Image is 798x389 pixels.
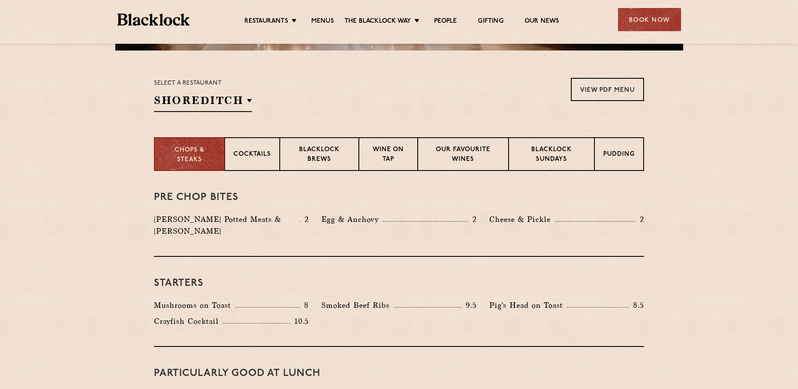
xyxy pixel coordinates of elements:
a: Gifting [478,17,503,27]
p: Cocktails [233,150,271,160]
p: 2 [468,214,477,225]
a: Restaurants [244,17,288,27]
a: Our News [525,17,559,27]
h2: Shoreditch [154,93,252,112]
p: Chops & Steaks [163,146,216,165]
p: Smoked Beef Ribs [321,299,394,311]
div: Book Now [618,8,681,31]
h3: Pre Chop Bites [154,192,644,203]
a: View PDF Menu [571,78,644,101]
p: Egg & Anchovy [321,213,383,225]
p: Mushrooms on Toast [154,299,235,311]
p: 8 [300,300,309,311]
p: Blacklock Sundays [517,145,586,165]
a: Menus [311,17,334,27]
a: People [434,17,457,27]
p: Blacklock Brews [289,145,350,165]
p: 10.5 [290,316,309,327]
p: Select a restaurant [154,78,252,89]
p: Crayfish Cocktail [154,315,223,327]
p: Pudding [603,150,635,160]
h3: Starters [154,278,644,289]
p: 9.5 [461,300,477,311]
p: 2 [300,214,309,225]
p: Cheese & Pickle [489,213,555,225]
p: Pig's Head on Toast [489,299,567,311]
p: [PERSON_NAME] Potted Meats & [PERSON_NAME] [154,213,300,237]
p: 8.5 [629,300,644,311]
img: BL_Textured_Logo-footer-cropped.svg [117,13,190,26]
a: The Blacklock Way [345,17,411,27]
p: 2 [636,214,644,225]
h3: PARTICULARLY GOOD AT LUNCH [154,368,644,379]
p: Wine on Tap [368,145,409,165]
p: Our favourite wines [427,145,499,165]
